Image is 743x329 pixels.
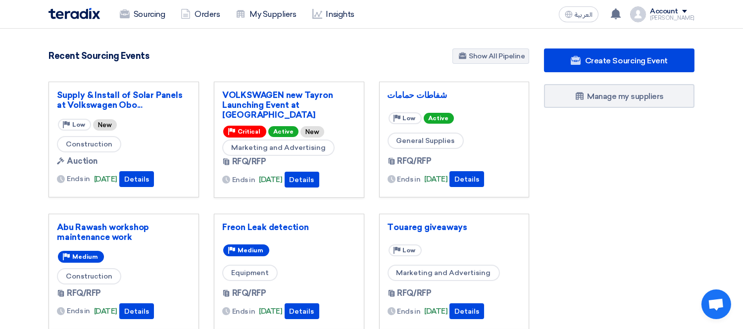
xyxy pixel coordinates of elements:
[449,171,484,187] button: Details
[67,306,90,316] span: Ends in
[397,287,432,299] span: RFQ/RFP
[222,140,335,156] span: Marketing and Advertising
[285,172,319,188] button: Details
[304,3,362,25] a: Insights
[222,90,356,120] a: VOLKSWAGEN new Tayron Launching Event at [GEOGRAPHIC_DATA]
[397,155,432,167] span: RFQ/RFP
[424,306,447,317] span: [DATE]
[232,156,266,168] span: RFQ/RFP
[232,175,255,185] span: Ends in
[222,265,278,281] span: Equipment
[57,222,191,242] a: Abu Rawash workshop maintenance work
[49,50,149,61] h4: Recent Sourcing Events
[57,268,121,284] span: Construction
[259,306,282,317] span: [DATE]
[544,84,694,108] a: Manage my suppliers
[232,306,255,317] span: Ends in
[268,126,298,137] span: Active
[67,155,98,167] span: Auction
[424,174,447,185] span: [DATE]
[232,287,266,299] span: RFQ/RFP
[559,6,598,22] button: العربية
[228,3,304,25] a: My Suppliers
[57,90,191,110] a: Supply & Install of Solar Panels at Volkswagen Obo...
[403,115,416,122] span: Low
[388,90,521,100] a: شفاطات حمامات
[403,247,416,254] span: Low
[452,48,529,64] a: Show All Pipeline
[57,136,121,152] span: Construction
[222,222,356,232] a: Freon Leak detection
[449,303,484,319] button: Details
[119,303,154,319] button: Details
[49,8,100,19] img: Teradix logo
[650,15,694,21] div: [PERSON_NAME]
[72,253,98,260] span: Medium
[67,287,101,299] span: RFQ/RFP
[285,303,319,319] button: Details
[93,119,117,131] div: New
[388,222,521,232] a: Touareg giveaways
[259,174,282,186] span: [DATE]
[424,113,454,124] span: Active
[300,126,324,138] div: New
[397,174,421,185] span: Ends in
[112,3,173,25] a: Sourcing
[72,121,85,128] span: Low
[67,174,90,184] span: Ends in
[388,265,500,281] span: Marketing and Advertising
[238,128,260,135] span: Critical
[119,171,154,187] button: Details
[94,306,117,317] span: [DATE]
[238,247,263,254] span: Medium
[94,174,117,185] span: [DATE]
[585,56,668,65] span: Create Sourcing Event
[173,3,228,25] a: Orders
[630,6,646,22] img: profile_test.png
[575,11,593,18] span: العربية
[397,306,421,317] span: Ends in
[701,289,731,319] a: Open chat
[388,133,464,149] span: General Supplies
[650,7,678,16] div: Account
